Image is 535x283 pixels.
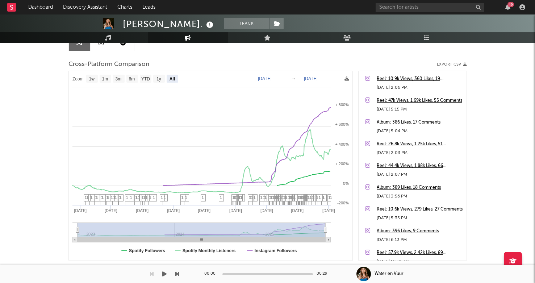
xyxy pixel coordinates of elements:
text: [DATE] [136,208,149,213]
text: → [292,76,296,81]
text: 3m [115,76,121,82]
text: [DATE] [260,208,273,213]
text: 1w [89,76,95,82]
span: 1 [269,195,271,200]
button: Export CSV [437,62,467,67]
span: Cross-Platform Comparison [68,60,149,69]
div: 00:00 [204,270,219,278]
text: Spotify Monthly Listeners [182,248,235,253]
text: 1m [102,76,108,82]
span: 1 [161,195,163,200]
div: Water en Vuur [375,271,404,277]
text: + 400% [335,142,349,146]
text: All [169,76,175,82]
text: Spotify Followers [129,248,165,253]
span: 1 [111,195,113,200]
span: 1 [254,195,256,200]
div: [DATE] 3:56 PM [377,192,463,201]
div: [DATE] 5:04 PM [377,127,463,136]
span: 1 [233,195,235,200]
span: 1 [283,195,285,200]
div: 00:29 [317,270,331,278]
div: [DATE] 10:26 AM [377,257,463,266]
span: 1 [240,195,242,200]
span: 1 [294,195,296,200]
div: [DATE] 5:15 PM [377,105,463,114]
div: [DATE] 5:35 PM [377,214,463,222]
span: 1 [322,195,325,200]
a: Reel: 10.9k Views, 360 Likes, 19 Comments [377,75,463,83]
input: Search for artists [376,3,484,12]
span: 1 [260,195,263,200]
span: 1 [272,195,274,200]
span: 1 [142,195,144,200]
span: 1 [153,195,155,200]
span: 1 [138,195,140,200]
span: 1 [202,195,204,200]
span: 1 [135,195,138,200]
text: -200% [337,201,349,205]
a: Reel: 47k Views, 1.69k Likes, 55 Comments [377,96,463,105]
text: YTD [141,76,150,82]
text: [DATE] [104,208,117,213]
text: [DATE] [229,208,242,213]
span: 1 [330,195,332,200]
div: [DATE] 2:07 PM [377,170,463,179]
div: Reel: 44.4k Views, 1.88k Likes, 66 Comments [377,162,463,170]
text: + 600% [335,122,349,126]
button: 49 [505,4,510,10]
text: [DATE] [304,76,318,81]
text: Instagram Followers [254,248,297,253]
text: 0% [343,181,349,186]
span: 1 [279,195,281,200]
span: 1 [319,195,321,200]
button: Track [224,18,269,29]
span: 1 [85,195,87,200]
text: 1y [156,76,161,82]
span: 1 [310,195,312,200]
text: [DATE] [258,76,272,81]
span: 1 [91,195,93,200]
span: 1 [149,195,151,200]
span: 1 [280,195,283,200]
span: 1 [185,195,187,200]
div: 49 [507,2,514,7]
span: 1 [95,195,97,200]
span: 1 [288,195,290,200]
span: 1 [282,195,284,200]
div: [DATE] 2:06 PM [377,83,463,92]
a: Album: 386 Likes, 17 Comments [377,118,463,127]
span: 1 [146,195,148,200]
a: Reel: 26.8k Views, 1.25k Likes, 51 Comments [377,140,463,149]
text: [DATE] [198,208,210,213]
span: 1 [312,195,314,200]
span: 1 [297,195,300,200]
text: [DATE] [291,208,304,213]
a: Reel: 57.9k Views, 2.42k Likes, 89 Comments [377,249,463,257]
span: 1 [316,195,318,200]
span: 1 [115,195,117,200]
text: + 200% [335,162,349,166]
div: [DATE] 2:03 PM [377,149,463,157]
span: 1 [143,195,146,200]
a: Album: 396 Likes, 9 Comments [377,227,463,236]
span: 1 [329,195,331,200]
div: [PERSON_NAME]. [123,18,215,30]
text: 6m [129,76,135,82]
text: Zoom [72,76,84,82]
span: 1 [249,195,251,200]
text: + 800% [335,103,349,107]
span: 1 [236,195,238,200]
a: Reel: 10.6k Views, 279 Likes, 27 Comments [377,205,463,214]
div: [DATE] 6:13 PM [377,236,463,244]
span: 1 [220,195,222,200]
span: 1 [126,195,128,200]
span: 1 [87,195,89,200]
